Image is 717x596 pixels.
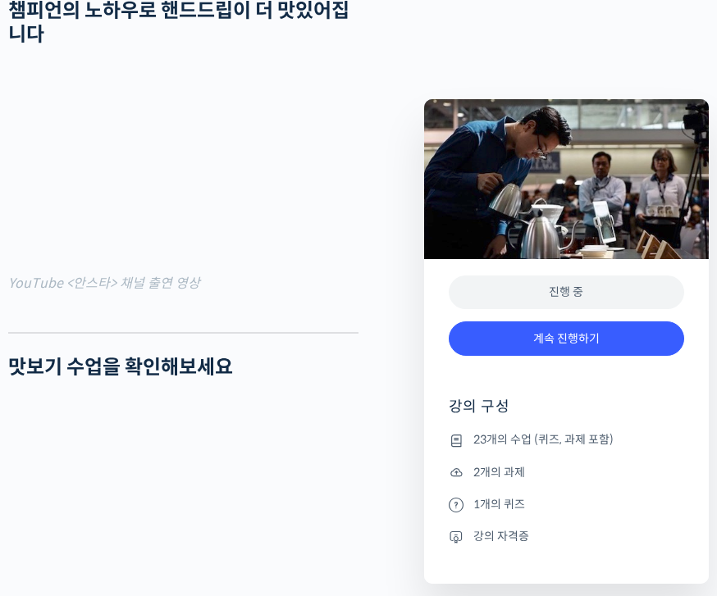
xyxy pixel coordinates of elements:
a: 대화 [108,460,212,501]
span: 홈 [52,485,62,498]
div: 진행 중 [449,275,684,309]
li: 강의 자격증 [449,526,684,546]
span: YouTube <안스타> 채널 출연 영상 [8,275,200,292]
iframe: 핸드드립을 맛있게 내리고 싶으시면 이 영상을 보세요. (정형용 바리스타) [8,69,358,266]
li: 2개의 과제 [449,462,684,482]
a: 홈 [5,460,108,501]
h4: 강의 구성 [449,397,684,430]
a: 설정 [212,460,315,501]
li: 23개의 수업 (퀴즈, 과제 포함) [449,430,684,450]
strong: 맛보기 수업을 확인해보세요 [8,355,233,380]
span: 설정 [253,485,273,498]
span: 대화 [150,485,170,498]
li: 1개의 퀴즈 [449,494,684,514]
a: 계속 진행하기 [449,321,684,357]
